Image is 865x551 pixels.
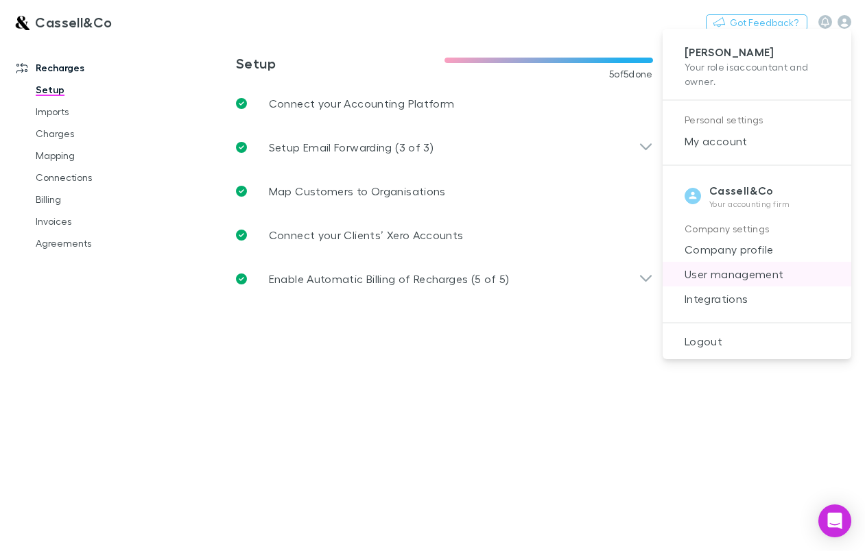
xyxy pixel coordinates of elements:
[685,60,829,88] p: Your role is accountant and owner .
[709,184,774,197] strong: Cassell&Co
[818,504,851,537] div: Open Intercom Messenger
[685,221,829,238] p: Company settings
[685,112,829,129] p: Personal settings
[709,199,790,210] p: Your accounting firm
[674,291,840,307] span: Integrations
[685,45,829,60] p: [PERSON_NAME]
[674,266,840,282] span: User management
[674,333,840,350] span: Logout
[674,133,840,149] span: My account
[674,241,840,258] span: Company profile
